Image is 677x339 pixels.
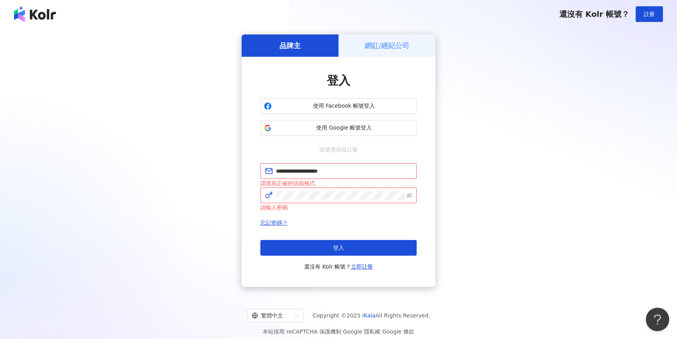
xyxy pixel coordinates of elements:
span: | [380,328,382,335]
span: 還沒有 Kolr 帳號？ [559,9,629,19]
button: 註冊 [636,6,663,22]
a: Google 隱私權 [343,328,380,335]
div: 請輸入密碼 [260,203,417,212]
h5: 網紅/經紀公司 [365,41,410,50]
a: Google 條款 [382,328,414,335]
a: 立即註冊 [351,263,373,270]
span: 使用 Facebook 帳號登入 [275,102,413,110]
span: Copyright © 2025 All Rights Reserved. [313,311,430,320]
span: 或使用信箱註冊 [314,145,363,154]
div: 請填寫正確的信箱格式 [260,179,417,188]
button: 登入 [260,240,417,256]
span: 登入 [333,245,344,251]
a: 忘記密碼？ [260,220,288,226]
img: logo [14,6,56,22]
h5: 品牌主 [279,41,301,50]
span: 還沒有 Kolr 帳號？ [304,262,373,271]
span: | [341,328,343,335]
a: iKala [362,312,376,319]
span: 註冊 [644,11,655,17]
div: 繁體中文 [252,309,292,322]
span: 本站採用 reCAPTCHA 保護機制 [263,327,414,336]
button: 使用 Facebook 帳號登入 [260,98,417,114]
button: 使用 Google 帳號登入 [260,120,417,136]
span: 登入 [327,74,350,87]
span: eye-invisible [407,193,412,198]
iframe: Help Scout Beacon - Open [646,308,669,331]
span: 使用 Google 帳號登入 [275,124,413,132]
